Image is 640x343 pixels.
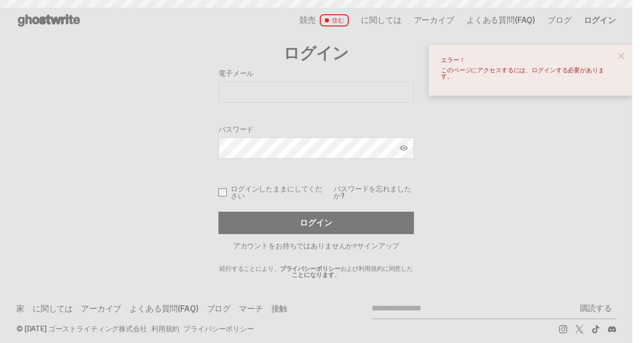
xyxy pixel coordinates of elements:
[332,17,344,23] font: 住む
[207,305,231,313] a: ブログ
[400,144,408,152] img: パスワードを表示
[466,16,535,24] a: よくある質問(FAQ)
[16,305,24,313] a: 家
[414,16,454,24] a: アーカイブ
[151,325,179,332] a: 利用規約
[361,16,401,24] a: に関しては
[299,16,316,24] span: 競売
[441,67,612,79] div: このページにアクセスするには、ログインする必要があります。
[576,298,616,319] button: 購読する
[233,241,400,250] font: アカウントをお持ちではありませんか?
[16,325,147,332] div: © [DATE] ゴーストライティング株式会社
[357,241,399,250] a: サインアップ
[612,47,630,65] button: 閉める
[333,185,414,199] a: パスワードを忘れましたか?
[280,265,341,273] a: プライバシーポリシー
[218,45,414,61] h3: ログイン
[33,305,73,313] a: に関しては
[292,271,334,279] a: ことになります
[299,14,349,26] a: 競売 住む
[441,57,612,63] div: エラー！
[129,305,198,313] a: よくある質問(FAQ)
[218,212,414,234] button: ログイン
[218,249,414,278] p: 続行することにより、 および利用規約に同意した 。
[218,125,414,133] label: パスワード
[547,16,572,24] a: ブログ
[271,305,288,313] a: 接触
[81,305,121,313] a: アーカイブ
[584,16,616,24] a: ログイン
[239,305,263,313] a: マーチ
[218,188,227,196] input: ログインしたままにしてください
[183,325,254,332] a: プライバシーポリシー
[300,219,332,227] div: ログイン
[218,69,414,77] label: 電子メール
[231,185,325,199] font: ログインしたままにしてください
